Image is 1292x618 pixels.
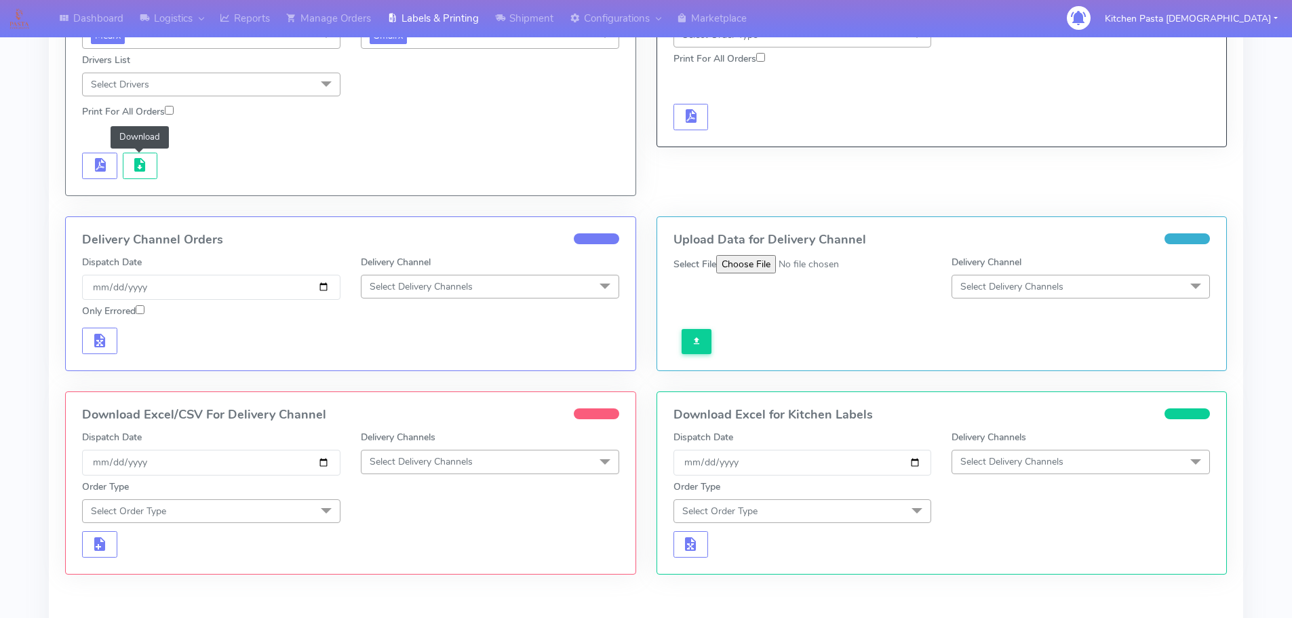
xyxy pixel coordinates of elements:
label: Select File [673,257,716,271]
label: Dispatch Date [673,430,733,444]
span: Select Delivery Channels [960,455,1063,468]
label: Delivery Channel [952,255,1021,269]
label: Delivery Channel [361,255,431,269]
label: Delivery Channels [361,430,435,444]
label: Order Type [82,480,129,494]
label: Only Errored [82,304,144,318]
label: Dispatch Date [82,430,142,444]
label: Print For All Orders [673,52,765,66]
h4: Download Excel for Kitchen Labels [673,408,1211,422]
input: Print For All Orders [756,53,765,62]
label: Order Type [673,480,720,494]
button: Kitchen Pasta [DEMOGRAPHIC_DATA] [1095,5,1288,33]
label: Delivery Channels [952,430,1026,444]
span: Select Drivers [91,78,149,91]
span: Select Delivery Channels [960,280,1063,293]
h4: Upload Data for Delivery Channel [673,233,1211,247]
label: Dispatch Date [82,255,142,269]
span: Select Delivery Channels [370,455,473,468]
input: Only Errored [136,305,144,314]
h4: Download Excel/CSV For Delivery Channel [82,408,619,422]
h4: Delivery Channel Orders [82,233,619,247]
span: Select Order Type [91,505,166,518]
label: Drivers List [82,53,130,67]
input: Print For All Orders [165,106,174,115]
label: Print For All Orders [82,104,174,119]
span: Select Order Type [682,505,758,518]
span: Select Delivery Channels [370,280,473,293]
